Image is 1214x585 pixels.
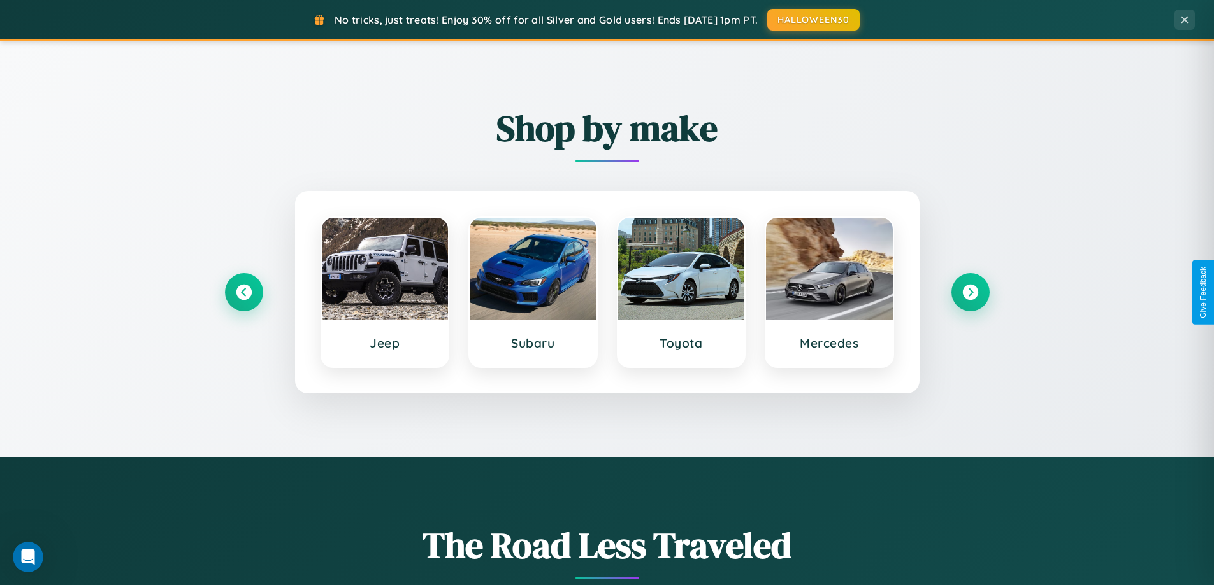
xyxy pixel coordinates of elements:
[225,521,990,570] h1: The Road Less Traveled
[335,13,758,26] span: No tricks, just treats! Enjoy 30% off for all Silver and Gold users! Ends [DATE] 1pm PT.
[13,542,43,572] iframe: Intercom live chat
[779,335,880,351] h3: Mercedes
[631,335,732,351] h3: Toyota
[1199,267,1208,318] div: Give Feedback
[335,335,436,351] h3: Jeep
[767,9,860,31] button: HALLOWEEN30
[482,335,584,351] h3: Subaru
[225,104,990,153] h2: Shop by make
